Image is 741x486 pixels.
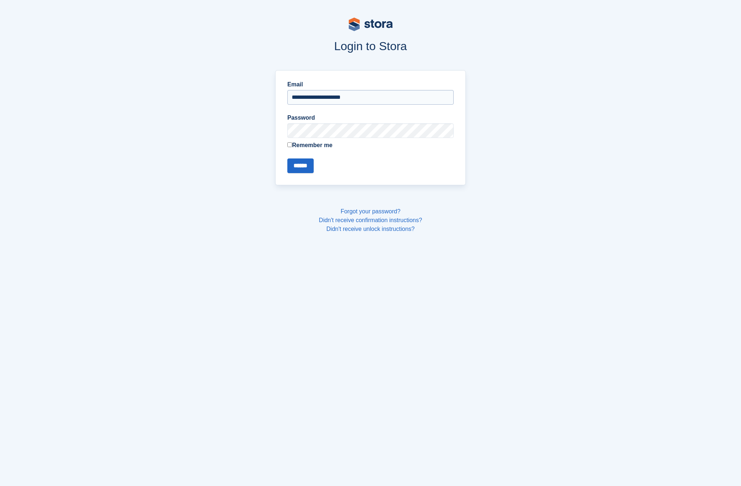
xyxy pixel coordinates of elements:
[287,80,454,89] label: Email
[326,226,415,232] a: Didn't receive unlock instructions?
[349,18,393,31] img: stora-logo-53a41332b3708ae10de48c4981b4e9114cc0af31d8433b30ea865607fb682f29.svg
[287,113,454,122] label: Password
[319,217,422,223] a: Didn't receive confirmation instructions?
[341,208,401,214] a: Forgot your password?
[287,141,454,150] label: Remember me
[287,142,292,147] input: Remember me
[136,40,605,53] h1: Login to Stora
